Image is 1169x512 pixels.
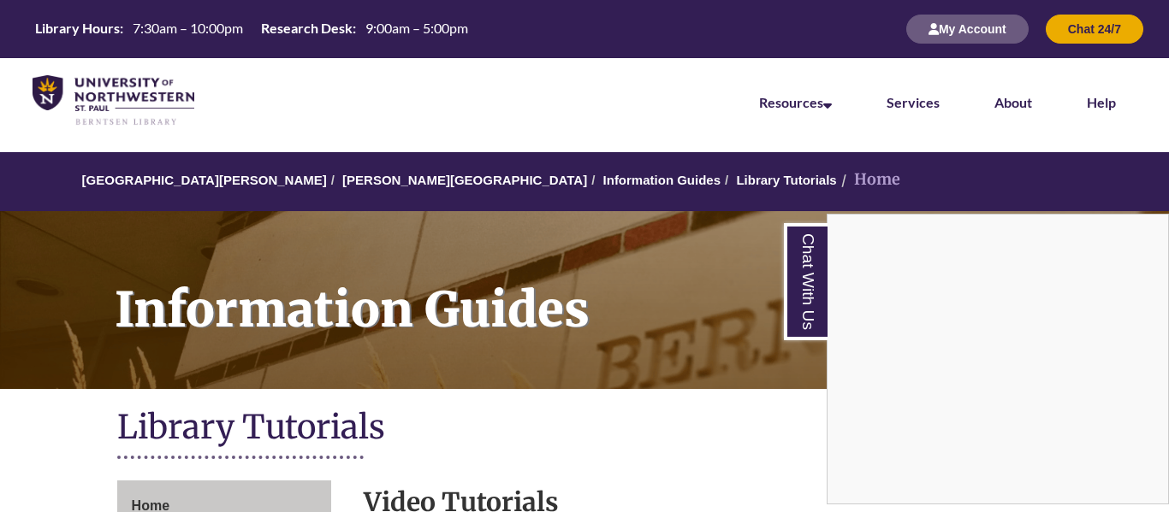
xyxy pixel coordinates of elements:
[759,94,832,110] a: Resources
[828,215,1168,503] iframe: Chat Widget
[1087,94,1116,110] a: Help
[994,94,1032,110] a: About
[827,214,1169,504] div: Chat With Us
[887,94,940,110] a: Services
[784,223,828,340] a: Chat With Us
[33,75,194,127] img: UNWSP Library Logo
